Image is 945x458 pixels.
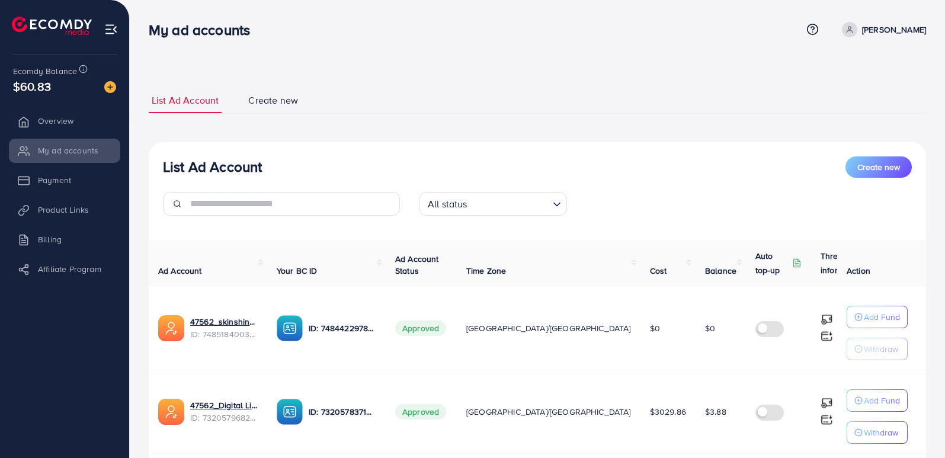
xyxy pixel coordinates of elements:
img: ic-ads-acc.e4c84228.svg [158,315,184,341]
input: Search for option [471,193,548,213]
span: Balance [705,265,736,277]
a: 47562_Digital Life_1704455289827 [190,399,258,411]
span: Time Zone [466,265,506,277]
img: ic-ba-acc.ded83a64.svg [277,399,303,425]
span: List Ad Account [152,94,219,107]
span: Ad Account [158,265,202,277]
img: image [104,81,116,93]
button: Withdraw [847,338,908,360]
span: [GEOGRAPHIC_DATA]/[GEOGRAPHIC_DATA] [466,406,631,418]
span: $60.83 [13,78,51,95]
img: menu [104,23,118,36]
p: Withdraw [864,342,898,356]
a: 47562_skinshine2323_1742780215858 [190,316,258,328]
span: $0 [705,322,715,334]
p: Auto top-up [755,249,790,277]
p: ID: 7320578371040411649 [309,405,376,419]
p: [PERSON_NAME] [862,23,926,37]
button: Create new [845,156,912,178]
span: $3029.86 [650,406,686,418]
div: <span class='underline'>47562_Digital Life_1704455289827</span></br>7320579682615738370 [190,399,258,424]
p: Add Fund [864,310,900,324]
div: Search for option [419,192,567,216]
span: [GEOGRAPHIC_DATA]/[GEOGRAPHIC_DATA] [466,322,631,334]
p: Add Fund [864,393,900,408]
span: Ecomdy Balance [13,65,77,77]
span: Ad Account Status [395,253,439,277]
p: Threshold information [821,249,879,277]
span: ID: 7320579682615738370 [190,412,258,424]
img: top-up amount [821,414,833,426]
img: ic-ads-acc.e4c84228.svg [158,399,184,425]
span: Your BC ID [277,265,318,277]
span: $0 [650,322,660,334]
img: top-up amount [821,330,833,342]
div: <span class='underline'>47562_skinshine2323_1742780215858</span></br>7485184003222421520 [190,316,258,340]
img: logo [12,17,92,35]
button: Withdraw [847,421,908,444]
h3: List Ad Account [163,158,262,175]
button: Add Fund [847,389,908,412]
img: top-up amount [821,313,833,326]
p: Withdraw [864,425,898,440]
span: Approved [395,321,446,336]
img: top-up amount [821,397,833,409]
span: All status [425,196,470,213]
span: Approved [395,404,446,419]
img: ic-ba-acc.ded83a64.svg [277,315,303,341]
h3: My ad accounts [149,21,260,39]
span: $3.88 [705,406,726,418]
span: Create new [857,161,900,173]
p: ID: 7484422978257109008 [309,321,376,335]
a: [PERSON_NAME] [837,22,926,37]
span: ID: 7485184003222421520 [190,328,258,340]
span: Cost [650,265,667,277]
button: Add Fund [847,306,908,328]
span: Action [847,265,870,277]
span: Create new [248,94,298,107]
